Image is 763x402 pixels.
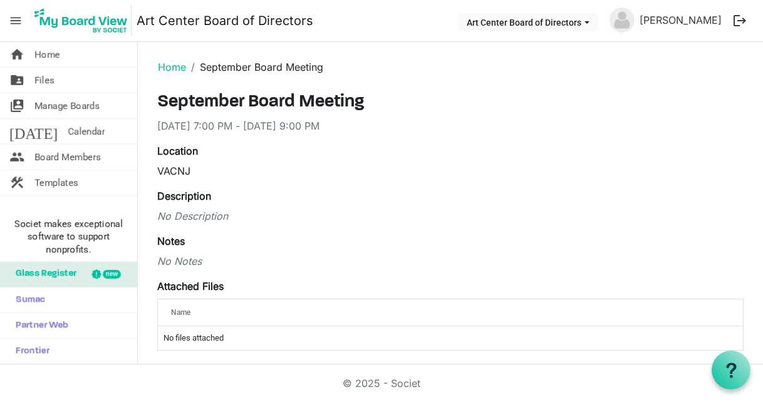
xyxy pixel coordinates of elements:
[103,270,121,279] div: new
[635,8,727,33] a: [PERSON_NAME]
[34,68,54,93] span: Files
[34,93,100,118] span: Manage Boards
[610,8,635,33] img: no-profile-picture.svg
[9,170,24,195] span: construction
[157,188,211,204] label: Description
[31,5,132,36] img: My Board View Logo
[34,170,78,195] span: Templates
[157,234,185,249] label: Notes
[157,92,744,113] h3: September Board Meeting
[9,145,24,170] span: people
[171,308,190,317] span: Name
[6,218,132,255] span: Societ makes exceptional software to support nonprofits.
[31,5,137,36] a: My Board View Logo
[158,61,186,73] a: Home
[157,118,744,133] div: [DATE] 7:00 PM - [DATE] 9:00 PM
[157,163,744,178] div: VACNJ
[186,59,323,75] li: September Board Meeting
[157,361,204,376] label: Attendees
[4,9,28,33] span: menu
[9,42,24,67] span: home
[34,42,60,67] span: Home
[9,93,24,118] span: switch_account
[157,209,744,224] div: No Description
[9,287,45,312] span: Sumac
[459,13,598,31] button: Art Center Board of Directors dropdownbutton
[158,326,743,350] td: No files attached
[68,119,105,144] span: Calendar
[9,262,76,287] span: Glass Register
[9,68,24,93] span: folder_shared
[157,254,744,269] div: No Notes
[343,377,420,389] a: © 2025 - Societ
[157,143,198,158] label: Location
[137,8,313,33] a: Art Center Board of Directors
[34,145,101,170] span: Board Members
[727,8,753,34] button: logout
[9,339,49,364] span: Frontier
[9,119,58,144] span: [DATE]
[157,279,224,294] label: Attached Files
[9,313,68,338] span: Partner Web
